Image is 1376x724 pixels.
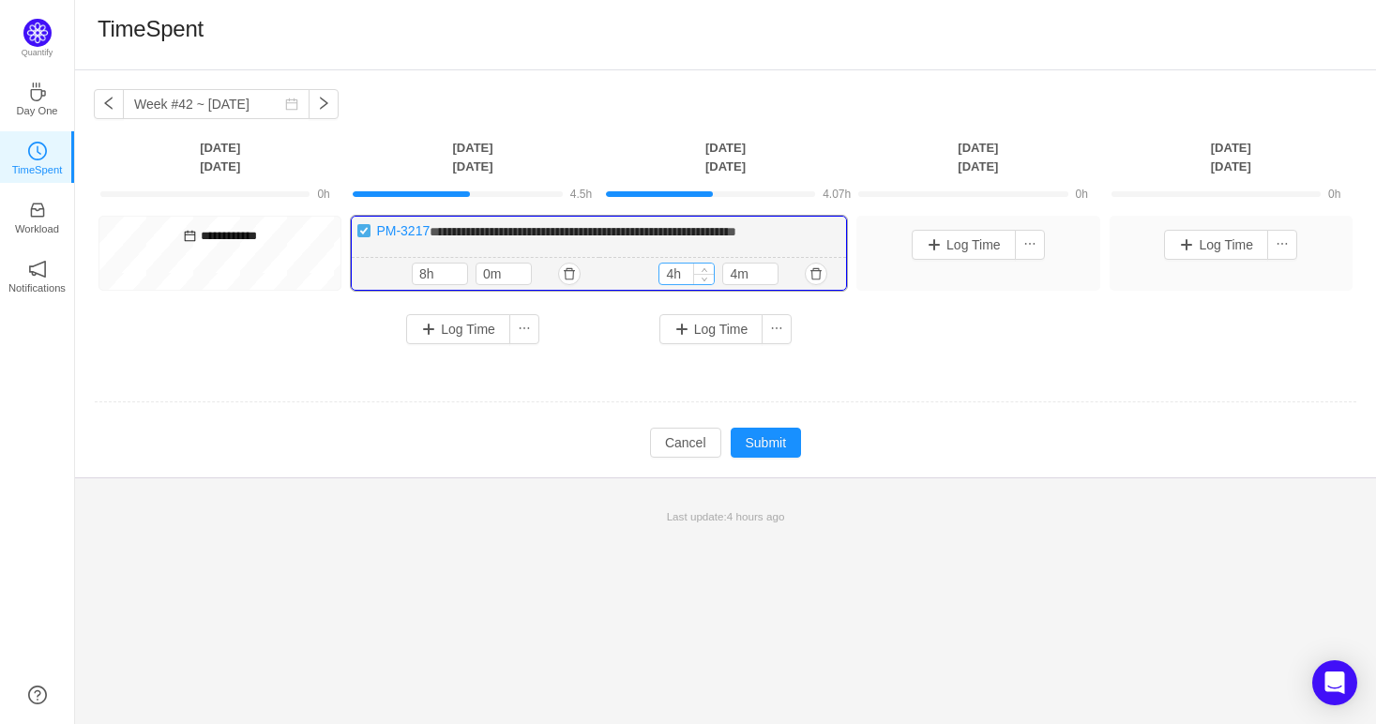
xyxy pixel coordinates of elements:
button: Submit [731,428,802,458]
a: PM-3217 [376,223,430,238]
span: Increase Value [694,264,714,274]
i: icon: calendar [184,230,196,242]
a: icon: question-circle [28,686,47,704]
i: icon: inbox [28,201,47,219]
button: icon: ellipsis [762,314,792,344]
h1: TimeSpent [98,15,204,43]
a: icon: clock-circleTimeSpent [28,147,47,166]
th: [DATE] [DATE] [1105,138,1357,176]
button: Log Time [1164,230,1268,260]
button: Log Time [912,230,1016,260]
i: icon: coffee [28,83,47,101]
button: Log Time [659,314,764,344]
i: icon: calendar [285,98,298,111]
span: 0h [1328,188,1340,201]
span: 0h [317,188,329,201]
span: 4.07h [823,188,851,201]
div: Open Intercom Messenger [1312,660,1357,705]
i: icon: clock-circle [28,142,47,160]
input: Select a week [123,89,310,119]
p: Day One [16,102,57,119]
p: Quantify [22,47,53,60]
button: icon: delete [558,263,581,285]
i: icon: notification [28,260,47,279]
span: 0h [1076,188,1088,201]
button: icon: ellipsis [1267,230,1297,260]
img: 10738 [356,223,371,238]
img: Quantify [23,19,52,47]
th: [DATE] [DATE] [852,138,1104,176]
span: Last update: [667,510,785,522]
button: icon: right [309,89,339,119]
p: Workload [15,220,59,237]
th: [DATE] [DATE] [94,138,346,176]
i: icon: down [702,277,708,283]
span: Decrease Value [694,274,714,284]
button: Log Time [406,314,510,344]
span: 4.5h [570,188,592,201]
p: TimeSpent [12,161,63,178]
span: 4 hours ago [727,510,785,522]
i: icon: up [702,266,708,273]
p: Notifications [8,279,66,296]
th: [DATE] [DATE] [346,138,598,176]
button: Cancel [650,428,721,458]
button: icon: delete [805,263,827,285]
a: icon: notificationNotifications [28,265,47,284]
a: icon: inboxWorkload [28,206,47,225]
button: icon: left [94,89,124,119]
button: icon: ellipsis [509,314,539,344]
a: icon: coffeeDay One [28,88,47,107]
th: [DATE] [DATE] [599,138,852,176]
button: icon: ellipsis [1015,230,1045,260]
